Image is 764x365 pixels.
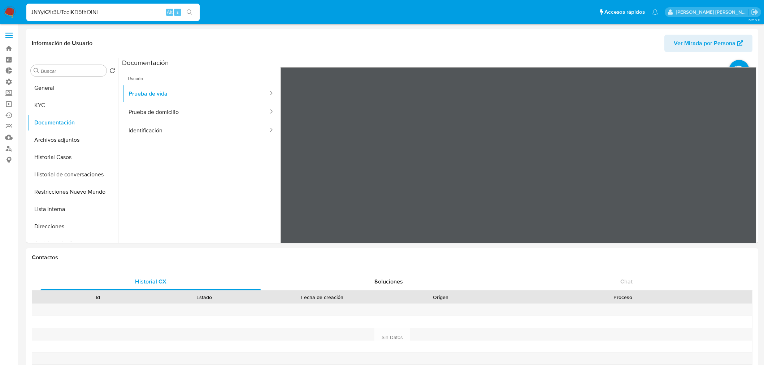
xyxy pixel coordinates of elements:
button: Lista Interna [28,201,118,218]
span: Soluciones [374,277,403,286]
span: Accesos rápidos [604,8,645,16]
a: Notificaciones [652,9,658,15]
div: Proceso [499,294,747,301]
a: Salir [751,8,759,16]
button: Historial de conversaciones [28,166,118,183]
button: General [28,79,118,97]
span: Historial CX [135,277,166,286]
button: Anticipos de dinero [28,235,118,252]
button: Historial Casos [28,149,118,166]
div: Origen [392,294,489,301]
h1: Contactos [32,254,752,261]
div: Id [50,294,146,301]
input: Buscar [41,68,104,74]
button: Buscar [34,68,39,74]
button: Restricciones Nuevo Mundo [28,183,118,201]
span: Ver Mirada por Persona [674,35,735,52]
div: Estado [156,294,252,301]
h1: Información de Usuario [32,40,92,47]
div: Fecha de creación [262,294,382,301]
button: KYC [28,97,118,114]
button: search-icon [182,7,197,17]
button: Volver al orden por defecto [109,68,115,76]
span: Chat [620,277,633,286]
button: Ver Mirada por Persona [664,35,752,52]
span: Alt [167,9,173,16]
button: Archivos adjuntos [28,131,118,149]
button: Documentación [28,114,118,131]
p: roberto.munoz@mercadolibre.com [676,9,749,16]
button: Direcciones [28,218,118,235]
input: Buscar usuario o caso... [26,8,200,17]
span: s [177,9,179,16]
